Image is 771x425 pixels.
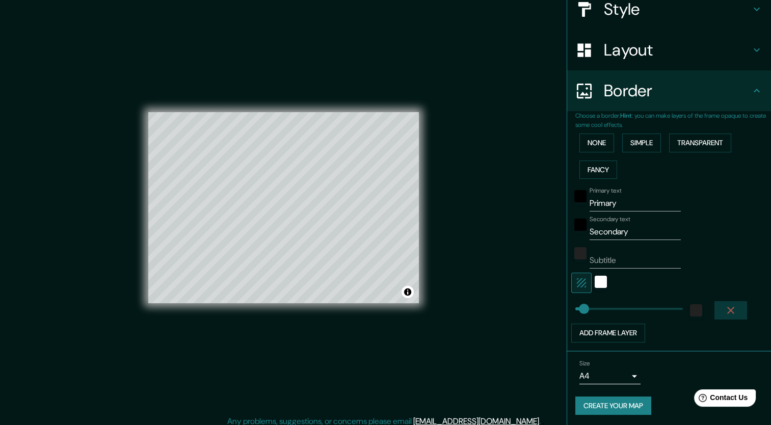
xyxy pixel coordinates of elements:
[579,359,590,367] label: Size
[622,134,661,152] button: Simple
[574,247,587,259] button: color-222222
[579,161,617,179] button: Fancy
[680,385,760,414] iframe: Help widget launcher
[579,368,641,384] div: A4
[669,134,731,152] button: Transparent
[604,81,751,101] h4: Border
[567,70,771,111] div: Border
[590,215,630,224] label: Secondary text
[402,286,414,298] button: Toggle attribution
[575,396,651,415] button: Create your map
[620,112,632,120] b: Hint
[567,30,771,70] div: Layout
[574,219,587,231] button: black
[574,190,587,202] button: black
[579,134,614,152] button: None
[575,111,771,129] p: Choose a border. : you can make layers of the frame opaque to create some cool effects.
[604,40,751,60] h4: Layout
[571,324,645,342] button: Add frame layer
[690,304,702,316] button: color-222222
[595,276,607,288] button: white
[590,187,621,195] label: Primary text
